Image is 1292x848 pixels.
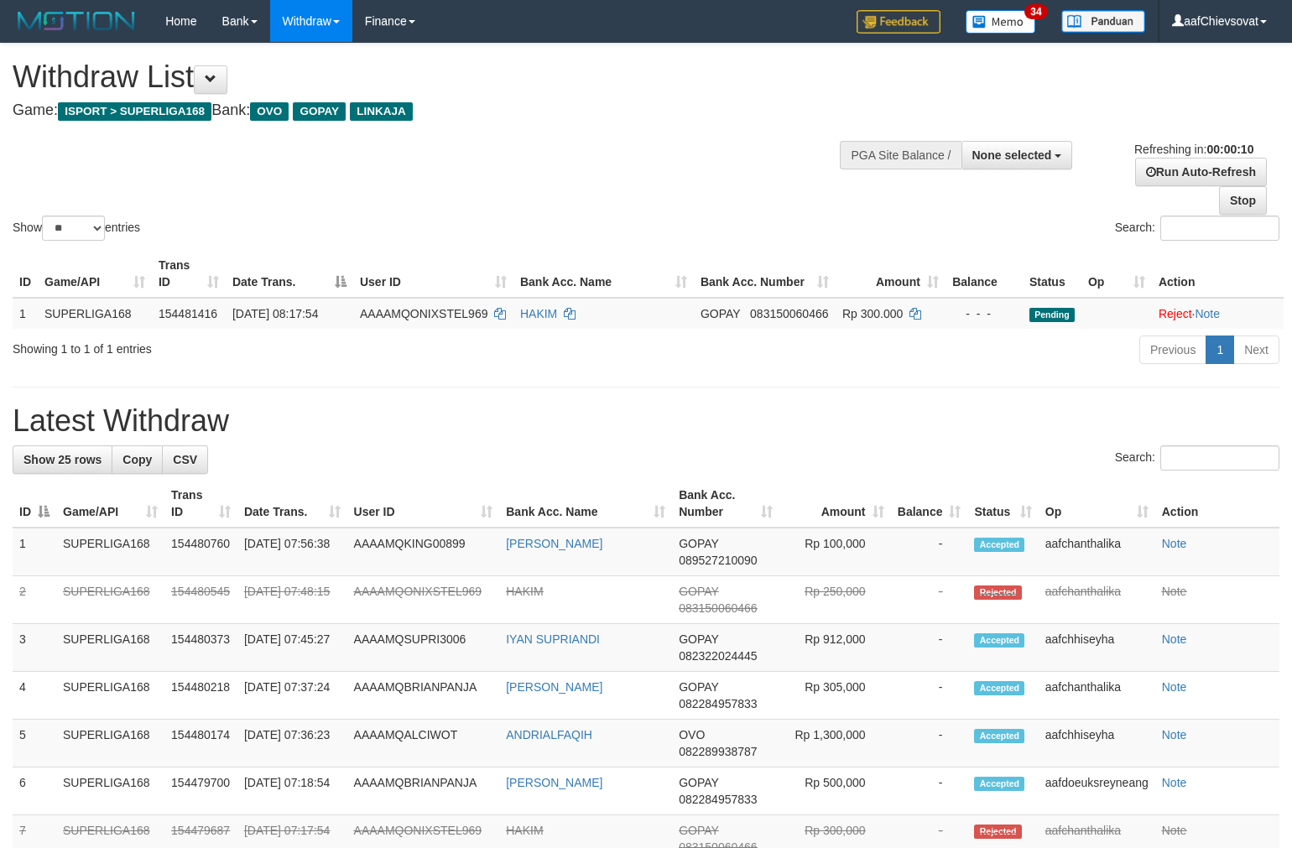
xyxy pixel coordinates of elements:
[679,680,718,694] span: GOPAY
[360,307,488,320] span: AAAAMQONIXSTEL969
[56,767,164,815] td: SUPERLIGA168
[347,576,500,624] td: AAAAMQONIXSTEL969
[1134,143,1253,156] span: Refreshing in:
[162,445,208,474] a: CSV
[967,480,1038,528] th: Status: activate to sort column ascending
[38,298,152,329] td: SUPERLIGA168
[13,528,56,576] td: 1
[679,537,718,550] span: GOPAY
[13,624,56,672] td: 3
[1039,528,1155,576] td: aafchanthalika
[891,624,968,672] td: -
[1039,672,1155,720] td: aafchanthalika
[679,824,718,837] span: GOPAY
[164,480,237,528] th: Trans ID: activate to sort column ascending
[679,554,757,567] span: Copy 089527210090 to clipboard
[1139,336,1206,364] a: Previous
[1160,216,1279,241] input: Search:
[506,728,592,741] a: ANDRIALFAQIH
[1206,143,1253,156] strong: 00:00:10
[1039,720,1155,767] td: aafchhiseyha
[506,585,543,598] a: HAKIM
[1061,10,1145,33] img: panduan.png
[38,250,152,298] th: Game/API: activate to sort column ascending
[779,624,891,672] td: Rp 912,000
[679,728,705,741] span: OVO
[347,480,500,528] th: User ID: activate to sort column ascending
[974,777,1024,791] span: Accepted
[353,250,513,298] th: User ID: activate to sort column ascending
[679,697,757,710] span: Copy 082284957833 to clipboard
[350,102,413,121] span: LINKAJA
[679,776,718,789] span: GOPAY
[513,250,694,298] th: Bank Acc. Name: activate to sort column ascending
[1219,186,1267,215] a: Stop
[347,624,500,672] td: AAAAMQSUPRI3006
[891,672,968,720] td: -
[946,250,1023,298] th: Balance
[506,776,602,789] a: [PERSON_NAME]
[1115,445,1279,471] label: Search:
[112,445,163,474] a: Copy
[961,141,1073,169] button: None selected
[679,601,757,615] span: Copy 083150060466 to clipboard
[694,250,836,298] th: Bank Acc. Number: activate to sort column ascending
[857,10,940,34] img: Feedback.jpg
[974,825,1021,839] span: Rejected
[164,672,237,720] td: 154480218
[159,307,217,320] span: 154481416
[152,250,226,298] th: Trans ID: activate to sort column ascending
[13,720,56,767] td: 5
[1029,308,1075,322] span: Pending
[13,102,845,119] h4: Game: Bank:
[891,576,968,624] td: -
[679,793,757,806] span: Copy 082284957833 to clipboard
[13,60,845,94] h1: Withdraw List
[226,250,353,298] th: Date Trans.: activate to sort column descending
[56,672,164,720] td: SUPERLIGA168
[779,672,891,720] td: Rp 305,000
[1162,585,1187,598] a: Note
[173,453,197,466] span: CSV
[56,720,164,767] td: SUPERLIGA168
[1195,307,1220,320] a: Note
[237,480,347,528] th: Date Trans.: activate to sort column ascending
[974,633,1024,648] span: Accepted
[122,453,152,466] span: Copy
[779,576,891,624] td: Rp 250,000
[13,445,112,474] a: Show 25 rows
[506,632,600,646] a: IYAN SUPRIANDI
[1159,307,1192,320] a: Reject
[1162,680,1187,694] a: Note
[679,632,718,646] span: GOPAY
[237,528,347,576] td: [DATE] 07:56:38
[1160,445,1279,471] input: Search:
[891,480,968,528] th: Balance: activate to sort column ascending
[974,729,1024,743] span: Accepted
[842,307,903,320] span: Rp 300.000
[1039,624,1155,672] td: aafchhiseyha
[13,767,56,815] td: 6
[237,720,347,767] td: [DATE] 07:36:23
[347,528,500,576] td: AAAAMQKING00899
[1039,576,1155,624] td: aafchanthalika
[974,681,1024,695] span: Accepted
[1039,767,1155,815] td: aafdoeuksreyneang
[506,537,602,550] a: [PERSON_NAME]
[891,720,968,767] td: -
[1115,216,1279,241] label: Search:
[1233,336,1279,364] a: Next
[974,538,1024,552] span: Accepted
[520,307,557,320] a: HAKIM
[237,624,347,672] td: [DATE] 07:45:27
[13,480,56,528] th: ID: activate to sort column descending
[56,576,164,624] td: SUPERLIGA168
[1152,298,1284,329] td: ·
[164,720,237,767] td: 154480174
[1039,480,1155,528] th: Op: activate to sort column ascending
[164,767,237,815] td: 154479700
[1155,480,1279,528] th: Action
[56,624,164,672] td: SUPERLIGA168
[750,307,828,320] span: Copy 083150060466 to clipboard
[679,745,757,758] span: Copy 082289938787 to clipboard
